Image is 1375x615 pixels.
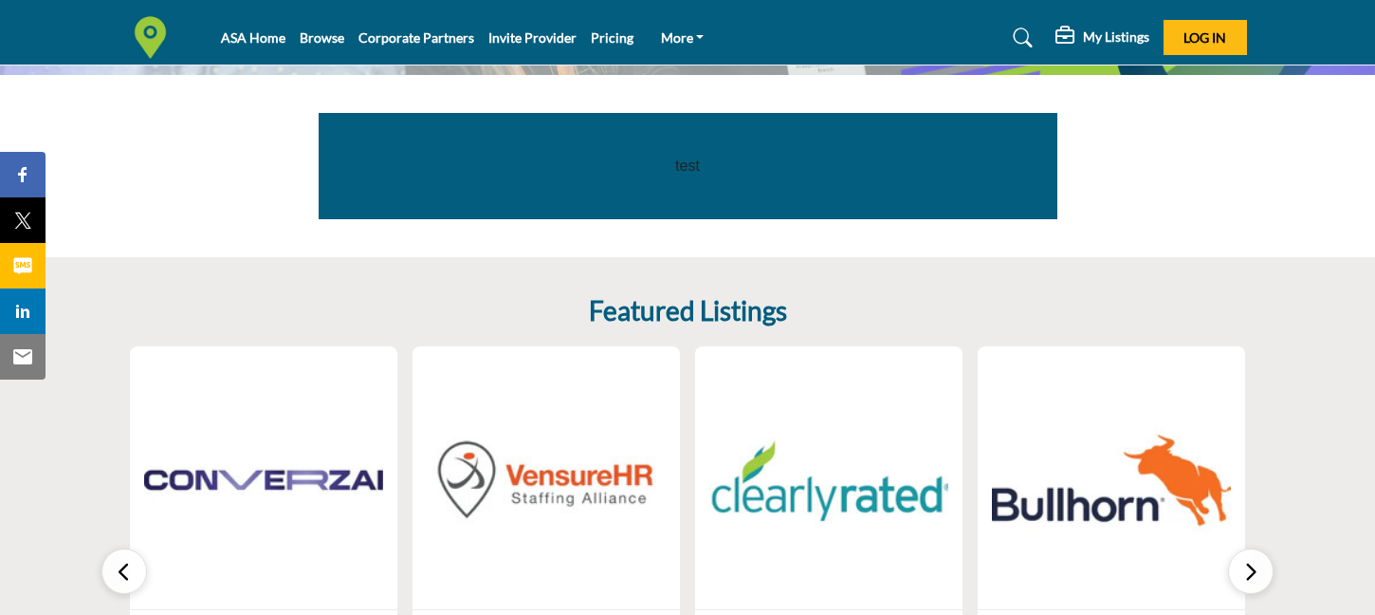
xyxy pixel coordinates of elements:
[427,361,666,600] img: Vensure Employer Solutions
[1055,27,1149,49] div: My Listings
[648,25,718,51] a: More
[995,23,1045,53] a: Search
[358,29,474,46] a: Corporate Partners
[992,361,1231,600] img: Bullhorn Inc.
[709,361,948,600] img: ClearlyRated
[1164,20,1247,55] button: Log In
[488,29,577,46] a: Invite Provider
[1083,28,1149,46] h5: My Listings
[300,29,344,46] a: Browse
[591,29,633,46] a: Pricing
[361,155,1015,177] p: test
[589,295,787,327] h2: Featured Listings
[1183,29,1226,46] span: Log In
[129,16,181,59] img: Site Logo
[221,29,285,46] a: ASA Home
[144,361,383,600] img: ConverzAI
